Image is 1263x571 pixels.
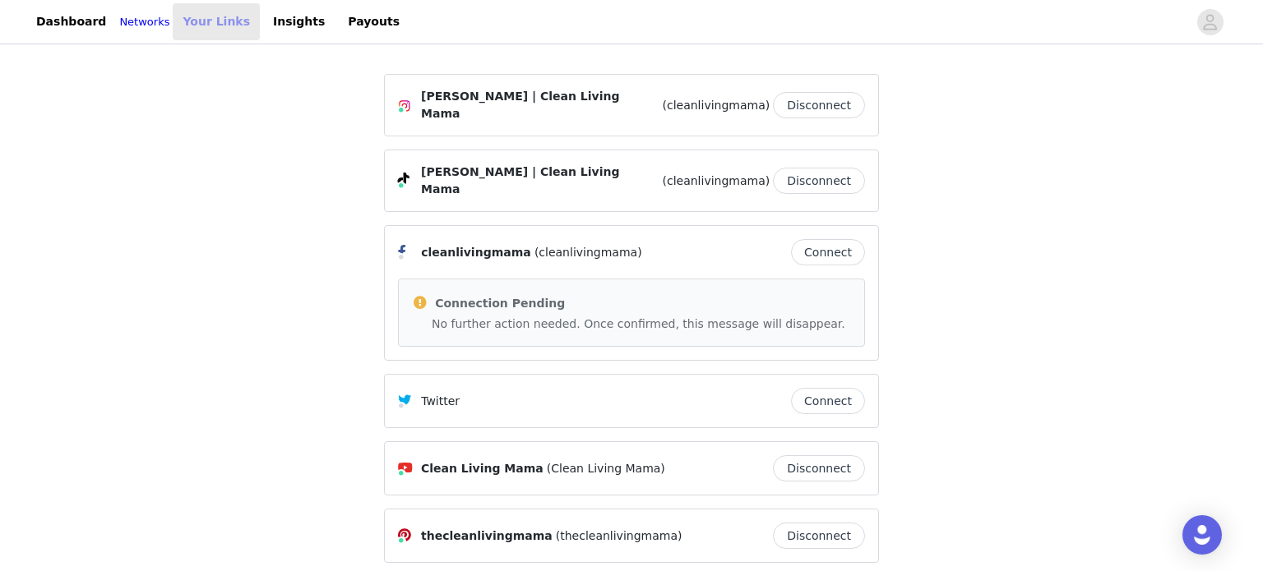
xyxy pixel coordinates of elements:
img: Instagram Icon [398,99,411,113]
div: Open Intercom Messenger [1182,515,1222,555]
a: Your Links [173,3,260,40]
a: Payouts [338,3,409,40]
button: Disconnect [773,455,865,481]
button: Connect [791,388,865,414]
button: Disconnect [773,92,865,118]
a: Insights [263,3,335,40]
a: Networks [119,14,169,30]
button: Connect [791,239,865,265]
a: Dashboard [26,3,116,40]
span: (Clean Living Mama) [547,460,665,477]
button: Disconnect [773,168,865,194]
span: (cleanlivingmama) [662,97,770,114]
span: (cleanlivingmama) [534,244,642,261]
span: thecleanlivingmama [421,527,553,545]
span: [PERSON_NAME] | Clean Living Mama [421,163,659,198]
button: Disconnect [773,523,865,549]
p: No further action needed. Once confirmed, this message will disappear. [432,315,851,333]
span: Connection Pending [435,297,565,310]
span: (cleanlivingmama) [662,173,770,190]
span: [PERSON_NAME] | Clean Living Mama [421,88,659,122]
span: cleanlivingmama [421,244,531,261]
div: avatar [1202,9,1218,35]
span: (thecleanlivingmama) [556,527,682,545]
span: Clean Living Mama [421,460,544,477]
p: Twitter [421,393,460,410]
